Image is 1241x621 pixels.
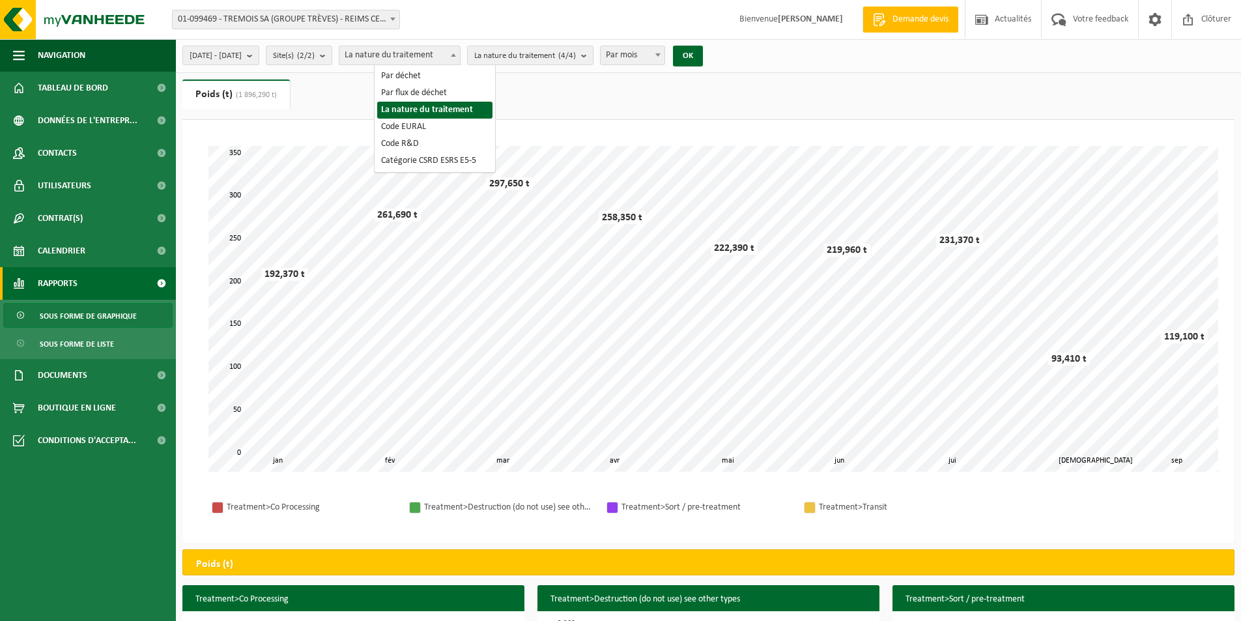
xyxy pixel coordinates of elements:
[377,68,492,85] li: Par déchet
[377,102,492,119] li: La nature du traitement
[38,392,116,424] span: Boutique en ligne
[38,39,85,72] span: Navigation
[261,268,308,281] div: 192,370 t
[40,332,114,356] span: Sous forme de liste
[3,331,173,356] a: Sous forme de liste
[601,46,664,65] span: Par mois
[374,209,421,222] div: 261,690 t
[377,152,492,169] li: Catégorie CSRD ESRS E5-5
[823,244,870,257] div: 219,960 t
[173,10,399,29] span: 01-099469 - TREMOIS SA (GROUPE TRÈVES) - REIMS CEDEX 2
[819,499,988,515] div: Treatment>Transit
[673,46,703,66] button: OK
[38,104,137,137] span: Données de l'entrepr...
[190,46,242,66] span: [DATE] - [DATE]
[40,304,137,328] span: Sous forme de graphique
[182,46,259,65] button: [DATE] - [DATE]
[863,7,958,33] a: Demande devis
[233,91,277,99] span: (1 896,290 t)
[778,14,843,24] strong: [PERSON_NAME]
[297,51,315,60] count: (2/2)
[38,424,136,457] span: Conditions d'accepta...
[467,46,593,65] button: La nature du traitement(4/4)
[711,242,758,255] div: 222,390 t
[377,85,492,102] li: Par flux de déchet
[486,177,533,190] div: 297,650 t
[1161,330,1208,343] div: 119,100 t
[38,169,91,202] span: Utilisateurs
[339,46,460,65] span: La nature du traitement
[38,137,77,169] span: Contacts
[183,550,246,579] h2: Poids (t)
[377,119,492,136] li: Code EURAL
[600,46,665,65] span: Par mois
[599,211,646,224] div: 258,350 t
[172,10,400,29] span: 01-099469 - TREMOIS SA (GROUPE TRÈVES) - REIMS CEDEX 2
[38,202,83,235] span: Contrat(s)
[889,13,952,26] span: Demande devis
[424,499,593,515] div: Treatment>Destruction (do not use) see other types
[1048,353,1090,366] div: 93,410 t
[38,267,78,300] span: Rapports
[266,46,332,65] button: Site(s)(2/2)
[339,46,461,65] span: La nature du traitement
[558,51,576,60] count: (4/4)
[38,359,87,392] span: Documents
[537,585,879,614] h3: Treatment>Destruction (do not use) see other types
[3,303,173,328] a: Sous forme de graphique
[377,136,492,152] li: Code R&D
[182,585,524,614] h3: Treatment>Co Processing
[227,499,396,515] div: Treatment>Co Processing
[892,585,1234,614] h3: Treatment>Sort / pre-treatment
[474,46,576,66] span: La nature du traitement
[273,46,315,66] span: Site(s)
[936,234,983,247] div: 231,370 t
[38,235,85,267] span: Calendrier
[38,72,108,104] span: Tableau de bord
[182,79,290,109] a: Poids (t)
[621,499,791,515] div: Treatment>Sort / pre-treatment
